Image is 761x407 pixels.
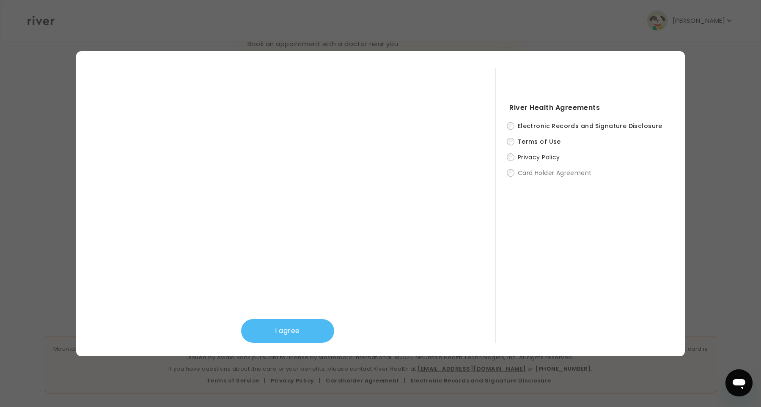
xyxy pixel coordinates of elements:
[518,153,560,161] span: Privacy Policy
[518,137,561,146] span: Terms of Use
[509,102,668,114] h4: River Health Agreements
[241,319,334,343] button: I agree
[93,68,482,306] iframe: Privacy Policy
[725,369,753,396] iframe: Button to launch messaging window
[518,122,662,130] span: Electronic Records and Signature Disclosure
[518,169,592,177] span: Card Holder Agreement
